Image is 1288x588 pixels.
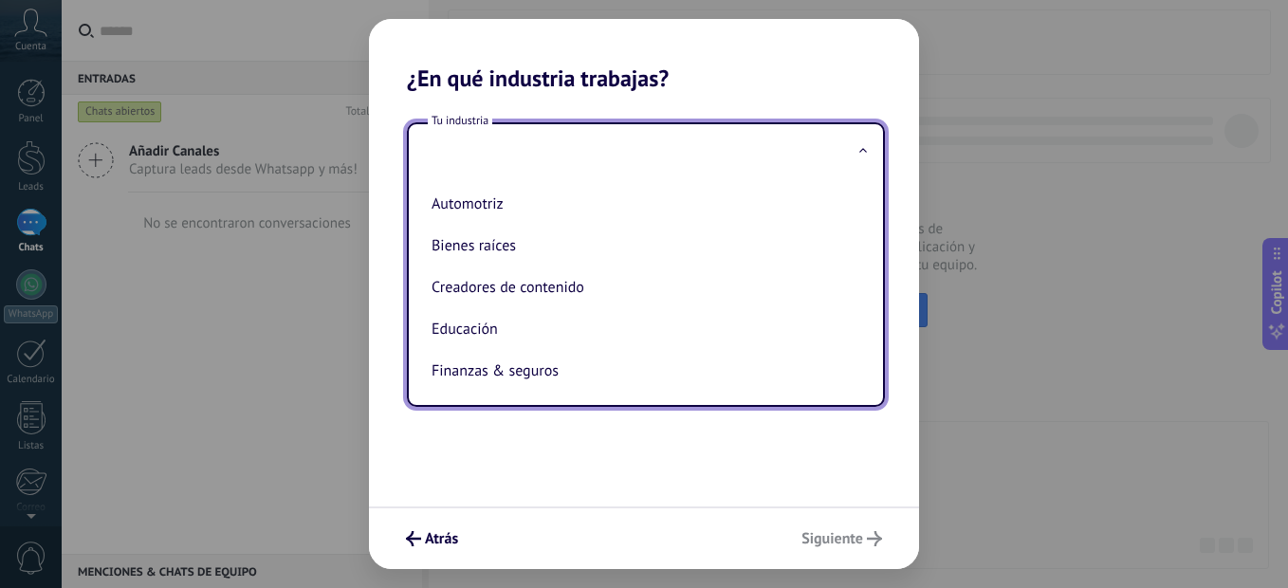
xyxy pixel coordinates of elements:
[424,308,860,350] li: Educación
[424,225,860,266] li: Bienes raíces
[424,350,860,392] li: Finanzas & seguros
[425,532,458,545] span: Atrás
[397,523,467,555] button: Atrás
[424,392,860,433] li: Gobierno
[424,266,860,308] li: Creadores de contenido
[369,19,919,92] h2: ¿En qué industria trabajas?
[428,113,492,129] span: Tu industria
[424,183,860,225] li: Automotriz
